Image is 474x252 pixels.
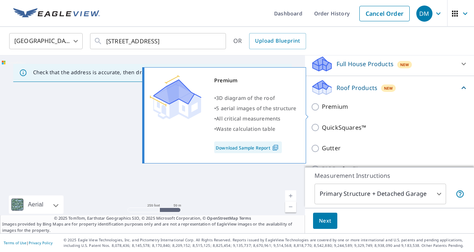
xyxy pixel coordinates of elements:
div: Primary Structure + Detached Garage [315,184,446,204]
p: Gutter [322,144,341,153]
a: Upload Blueprint [249,33,306,49]
input: Search by address or latitude-longitude [106,31,211,51]
img: EV Logo [13,8,100,19]
p: Check that the address is accurate, then drag the marker over the correct structure. [33,69,245,76]
img: Pdf Icon [270,144,280,151]
span: © 2025 TomTom, Earthstar Geographics SIO, © 2025 Microsoft Corporation, © [54,215,251,222]
p: Roof Products [337,83,377,92]
a: Download Sample Report [214,141,282,153]
span: New [384,85,393,91]
div: [GEOGRAPHIC_DATA] [9,31,83,51]
button: Next [313,213,337,229]
a: Privacy Policy [29,240,53,245]
p: | [4,241,53,245]
span: All critical measurements [216,115,280,122]
span: New [400,62,409,68]
div: Premium [214,75,297,86]
span: Upload Blueprint [255,36,300,46]
div: • [214,103,297,114]
span: Your report will include the primary structure and a detached garage if one exists. [456,190,464,198]
p: © 2025 Eagle View Technologies, Inc. and Pictometry International Corp. All Rights Reserved. Repo... [64,237,470,248]
div: DM [416,6,432,22]
p: QuickSquares™ [322,123,366,132]
div: Full House ProductsNew [311,55,468,73]
div: Aerial [9,195,64,214]
div: OR [233,33,306,49]
span: Waste calculation table [216,125,275,132]
p: Premium [322,102,348,111]
div: Aerial [26,195,46,214]
a: Terms of Use [4,240,26,245]
div: • [214,93,297,103]
p: Full House Products [337,60,394,68]
div: • [214,124,297,134]
a: Cancel Order [359,6,410,21]
a: Terms [239,215,251,221]
span: Next [319,216,331,226]
a: Current Level 17, Zoom In [285,190,296,201]
div: Roof ProductsNew [311,79,468,96]
img: Premium [150,75,201,119]
a: OpenStreetMap [207,215,238,221]
a: Current Level 17, Zoom Out [285,201,296,212]
p: Measurement Instructions [315,171,464,180]
p: Bid Perfect™ [322,165,358,174]
div: • [214,114,297,124]
span: 3D diagram of the roof [216,94,275,101]
span: 5 aerial images of the structure [216,105,296,112]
